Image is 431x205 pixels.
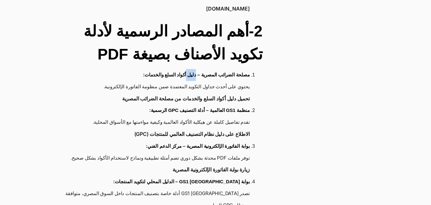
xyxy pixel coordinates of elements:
[149,107,250,113] strong: منظمة GS1 العالمية – أدلة التصنيف GPC الرسمية:
[60,140,250,176] li: توفر ملفات PDF محدثة بشكل دوري تضم أمثلة تطبيقية ونماذج لاستخدام الأكواد بشكل صحيح.
[113,179,250,184] strong: بوابة GS1 [GEOGRAPHIC_DATA] – الدليل المحلي لتكويد المنتجات:
[134,128,250,140] a: الاطلاع على دليل نظام التصنيف العالمي للمنتجات (GPC)
[48,20,263,66] h2: 2-أهم المصادر الرسمية لأدلة تكويد الأصناف بصيغة PDF
[60,105,250,140] li: تقدم تفاصيل كاملة عن هيكلية الأكواد العالمية وكيفية مواءمتها مع الأسواق المحلية.
[60,69,250,105] li: يحتوي على أحدث جداول التكويد المعتمدة ضمن منظومة الفاتورة الإلكترونية.
[122,93,250,105] a: تحميل دليل أكواد السلع والخدمات من مصلحة الضرائب المصرية
[173,164,250,176] a: زيارة بوابة الفاتورة الإلكترونية المصرية
[143,72,250,77] strong: مصلحة الضرائب المصرية – دليل أكواد السلع والخدمات:
[206,3,250,15] a: [DOMAIN_NAME]
[146,143,250,149] strong: بوابة الفاتورة الإلكترونية المصرية – مركز الدعم الفني:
